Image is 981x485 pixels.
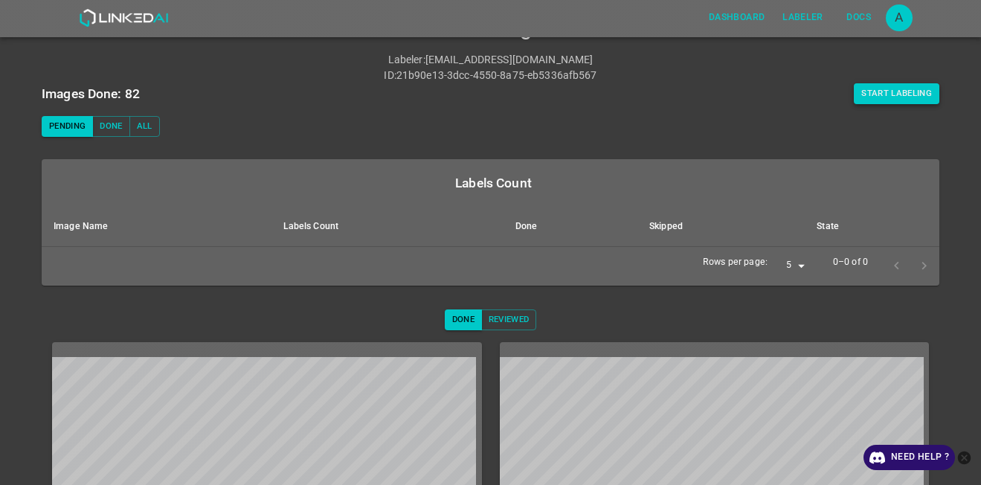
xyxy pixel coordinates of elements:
button: All [129,116,160,137]
a: Need Help ? [863,445,955,470]
p: ID : [384,68,396,83]
button: Reviewed [481,309,537,330]
th: Skipped [637,207,805,247]
button: Pending [42,116,93,137]
p: Rows per page: [703,256,768,269]
a: Docs [832,2,886,33]
button: Start Labeling [854,83,939,104]
p: Labeler : [388,52,425,68]
p: 0–0 of 0 [833,256,868,269]
button: Dashboard [703,5,771,30]
div: A [886,4,913,31]
p: [EMAIL_ADDRESS][DOMAIN_NAME] [425,52,594,68]
button: Open settings [886,4,913,31]
h6: Images Done: 82 [42,83,140,104]
button: Docs [835,5,883,30]
p: 21b90e13-3dcc-4550-8a75-eb5336afb567 [396,68,597,83]
th: Image Name [42,207,271,247]
th: State [805,207,939,247]
th: Done [504,207,637,247]
img: LinkedAI [79,9,169,27]
button: close-help [955,445,974,470]
div: 5 [773,256,809,276]
button: Done [92,116,129,137]
button: Labeler [776,5,829,30]
button: Done [445,309,482,330]
a: Labeler [773,2,832,33]
th: Labels Count [271,207,504,247]
div: Labels Count [54,173,933,193]
a: Dashboard [700,2,773,33]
